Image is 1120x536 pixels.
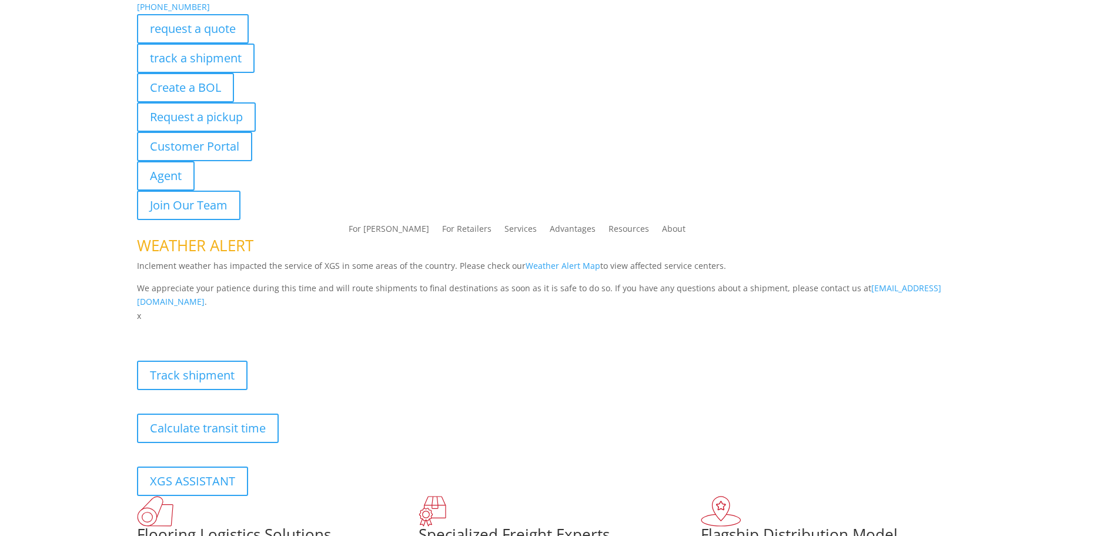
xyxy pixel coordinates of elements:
a: Resources [609,225,649,238]
img: xgs-icon-flagship-distribution-model-red [701,496,741,527]
span: WEATHER ALERT [137,235,253,256]
p: x [137,309,984,323]
a: Advantages [550,225,596,238]
p: Inclement weather has impacted the service of XGS in some areas of the country. Please check our ... [137,259,984,281]
a: Customer Portal [137,132,252,161]
a: Calculate transit time [137,414,279,443]
a: Create a BOL [137,73,234,102]
p: We appreciate your patience during this time and will route shipments to final destinations as so... [137,281,984,309]
a: XGS ASSISTANT [137,467,248,496]
a: Join Our Team [137,191,240,220]
img: xgs-icon-total-supply-chain-intelligence-red [137,496,173,527]
a: Track shipment [137,361,248,390]
a: Agent [137,161,195,191]
a: Request a pickup [137,102,256,132]
a: For Retailers [442,225,492,238]
a: [PHONE_NUMBER] [137,1,210,12]
a: request a quote [137,14,249,44]
a: Weather Alert Map [526,260,600,271]
a: Services [504,225,537,238]
a: track a shipment [137,44,255,73]
a: For [PERSON_NAME] [349,225,429,238]
a: About [662,225,686,238]
img: xgs-icon-focused-on-flooring-red [419,496,446,527]
b: Visibility, transparency, and control for your entire supply chain. [137,325,399,336]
